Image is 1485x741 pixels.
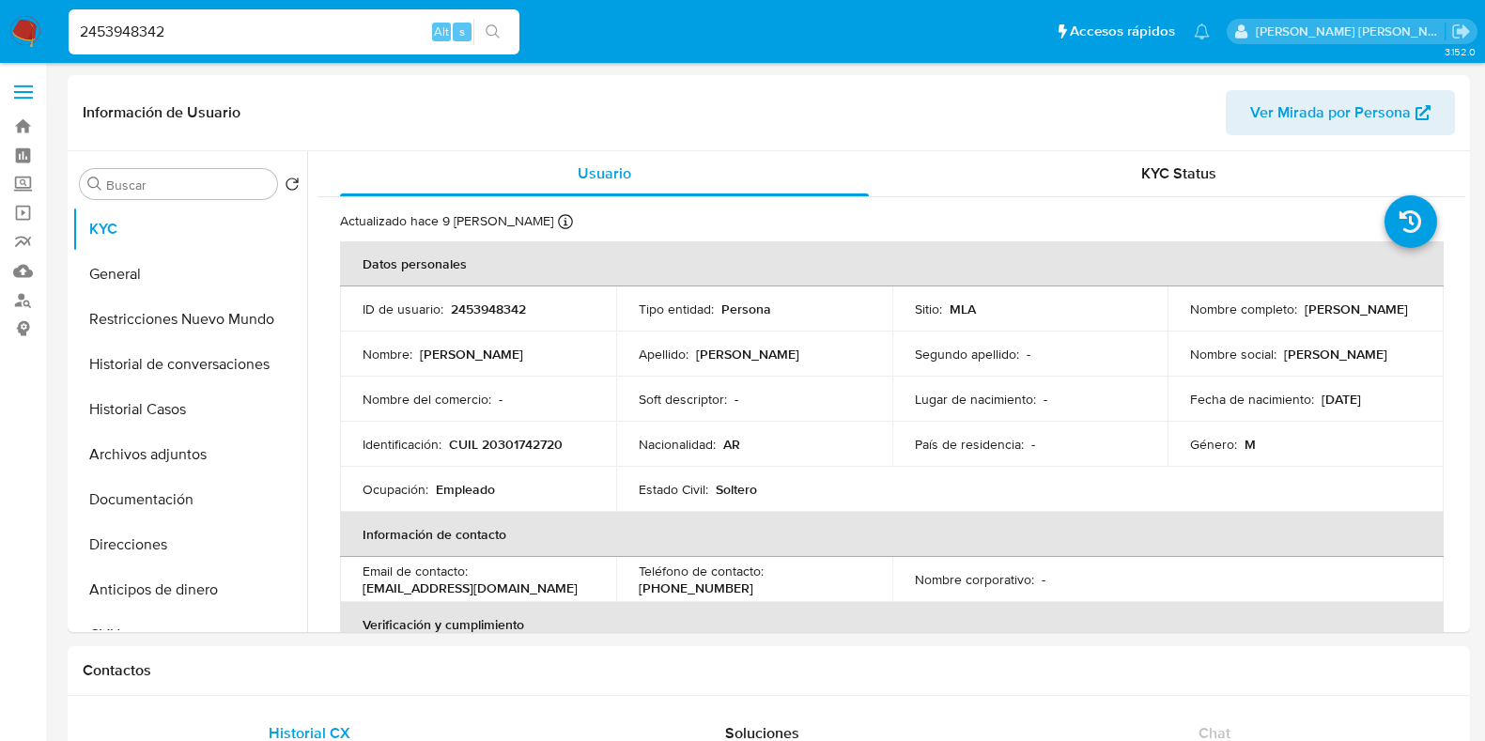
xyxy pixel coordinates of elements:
p: [PERSON_NAME] [1284,346,1387,363]
p: Soft descriptor : [639,391,727,408]
p: [PHONE_NUMBER] [639,579,753,596]
h1: Información de Usuario [83,103,240,122]
th: Verificación y cumplimiento [340,602,1444,647]
button: CVU [72,612,307,657]
p: Empleado [436,481,495,498]
p: Nombre del comercio : [363,391,491,408]
p: Fecha de nacimiento : [1190,391,1314,408]
span: Usuario [578,162,631,184]
button: Direcciones [72,522,307,567]
p: MLA [950,301,976,317]
span: Ver Mirada por Persona [1250,90,1411,135]
a: Notificaciones [1194,23,1210,39]
p: Teléfono de contacto : [639,563,764,579]
p: - [1042,571,1045,588]
button: Anticipos de dinero [72,567,307,612]
p: Tipo entidad : [639,301,714,317]
button: Buscar [87,177,102,192]
p: Sitio : [915,301,942,317]
p: - [499,391,503,408]
p: Persona [721,301,771,317]
h1: Contactos [83,661,1455,680]
p: Género : [1190,436,1237,453]
p: País de residencia : [915,436,1024,453]
input: Buscar usuario o caso... [69,20,519,44]
p: Nacionalidad : [639,436,716,453]
button: Historial Casos [72,387,307,432]
p: ID de usuario : [363,301,443,317]
p: Lugar de nacimiento : [915,391,1036,408]
p: Actualizado hace 9 [PERSON_NAME] [340,212,553,230]
th: Información de contacto [340,512,1444,557]
button: Volver al orden por defecto [285,177,300,197]
button: Archivos adjuntos [72,432,307,477]
p: Apellido : [639,346,688,363]
p: [PERSON_NAME] [420,346,523,363]
p: [DATE] [1322,391,1361,408]
input: Buscar [106,177,270,193]
button: General [72,252,307,297]
span: s [459,23,465,40]
button: Historial de conversaciones [72,342,307,387]
p: - [1027,346,1030,363]
button: Documentación [72,477,307,522]
p: Email de contacto : [363,563,468,579]
a: Salir [1451,22,1471,41]
span: Alt [434,23,449,40]
p: [PERSON_NAME] [1305,301,1408,317]
p: - [735,391,738,408]
p: Segundo apellido : [915,346,1019,363]
p: noelia.huarte@mercadolibre.com [1256,23,1446,40]
button: KYC [72,207,307,252]
p: Estado Civil : [639,481,708,498]
span: Accesos rápidos [1070,22,1175,41]
p: 2453948342 [451,301,526,317]
p: AR [723,436,740,453]
button: Ver Mirada por Persona [1226,90,1455,135]
span: KYC Status [1141,162,1216,184]
p: M [1245,436,1256,453]
p: Nombre corporativo : [915,571,1034,588]
button: Restricciones Nuevo Mundo [72,297,307,342]
p: Nombre social : [1190,346,1276,363]
p: Ocupación : [363,481,428,498]
p: [EMAIL_ADDRESS][DOMAIN_NAME] [363,579,578,596]
p: Identificación : [363,436,441,453]
p: Soltero [716,481,757,498]
p: - [1031,436,1035,453]
th: Datos personales [340,241,1444,286]
p: Nombre : [363,346,412,363]
p: CUIL 20301742720 [449,436,563,453]
p: Nombre completo : [1190,301,1297,317]
p: [PERSON_NAME] [696,346,799,363]
button: search-icon [473,19,512,45]
p: - [1044,391,1047,408]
